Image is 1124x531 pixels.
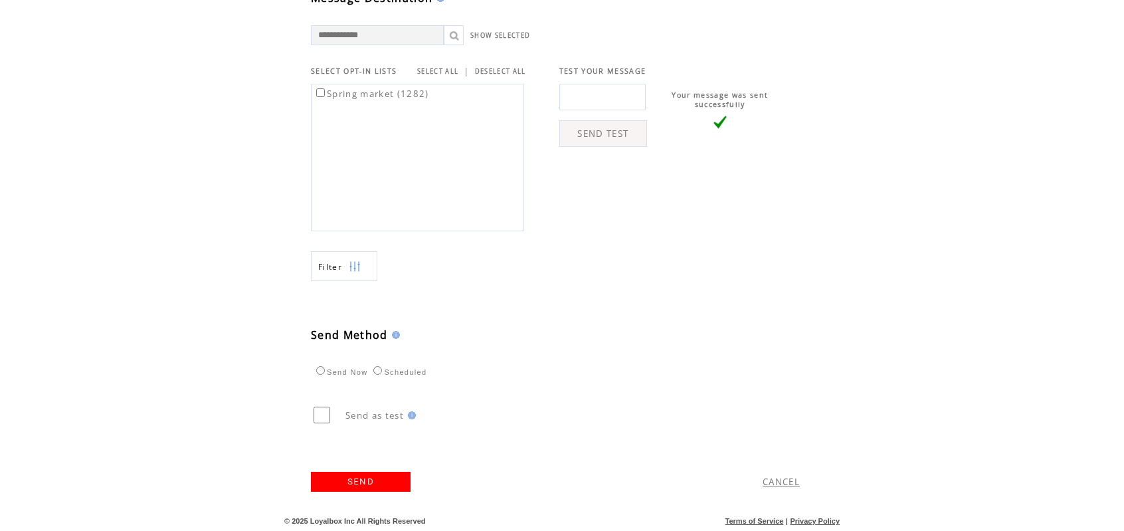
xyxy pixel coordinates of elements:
[672,90,768,109] span: Your message was sent successfully
[470,31,530,40] a: SHOW SELECTED
[316,88,325,97] input: Spring market (1282)
[311,66,397,76] span: SELECT OPT-IN LISTS
[475,67,526,76] a: DESELECT ALL
[559,66,646,76] span: TEST YOUR MESSAGE
[763,476,800,488] a: CANCEL
[388,331,400,339] img: help.gif
[318,261,342,272] span: Show filters
[313,368,367,376] label: Send Now
[713,116,727,129] img: vLarge.png
[349,252,361,282] img: filters.png
[559,120,647,147] a: SEND TEST
[417,67,458,76] a: SELECT ALL
[311,472,411,492] a: SEND
[370,368,426,376] label: Scheduled
[316,366,325,375] input: Send Now
[345,409,404,421] span: Send as test
[786,517,788,525] span: |
[464,65,469,77] span: |
[725,517,784,525] a: Terms of Service
[284,517,426,525] span: © 2025 Loyalbox Inc All Rights Reserved
[373,366,382,375] input: Scheduled
[314,88,429,100] label: Spring market (1282)
[311,328,388,342] span: Send Method
[311,251,377,281] a: Filter
[404,411,416,419] img: help.gif
[790,517,840,525] a: Privacy Policy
